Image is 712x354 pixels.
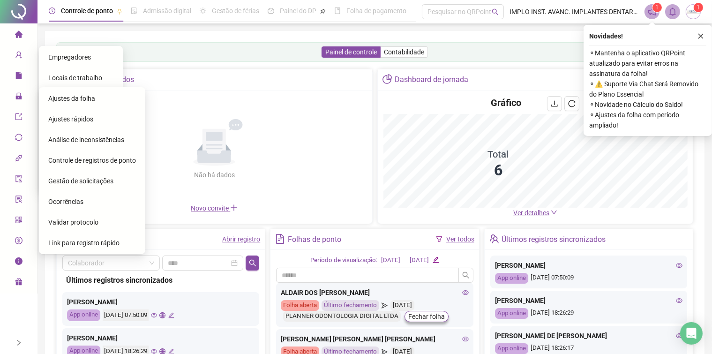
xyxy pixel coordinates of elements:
[697,4,700,11] span: 1
[15,274,22,293] span: gift
[495,308,528,319] div: App online
[405,311,449,322] button: Fechar folha
[382,74,392,84] span: pie-chart
[15,339,22,346] span: right
[697,33,704,39] span: close
[551,100,558,107] span: download
[15,88,22,107] span: lock
[48,218,98,226] span: Validar protocolo
[131,8,137,14] span: file-done
[15,253,22,272] span: info-circle
[495,343,682,354] div: [DATE] 18:26:17
[390,300,414,311] div: [DATE]
[492,8,499,15] span: search
[495,260,682,271] div: [PERSON_NAME]
[249,259,256,267] span: search
[66,274,255,286] div: Últimos registros sincronizados
[49,8,55,14] span: clock-circle
[510,7,639,17] span: IMPLO INST. AVANC. IMPLANTES DENTARIOS
[15,212,22,231] span: qrcode
[230,204,238,211] span: plus
[589,110,706,130] span: ⚬ Ajustes da folha com período ampliado!
[288,232,341,248] div: Folhas de ponto
[384,48,424,56] span: Contabilidade
[395,72,468,88] div: Dashboard de jornada
[275,234,285,244] span: file-text
[15,233,22,251] span: dollar
[495,273,682,284] div: [DATE] 07:50:09
[200,8,206,14] span: sun
[103,309,149,321] div: [DATE] 07:50:09
[151,312,157,318] span: eye
[462,289,469,296] span: eye
[408,311,445,322] span: Fechar folha
[495,295,682,306] div: [PERSON_NAME]
[589,31,623,41] span: Novidades !
[489,234,499,244] span: team
[48,177,113,185] span: Gestão de solicitações
[346,7,406,15] span: Folha de pagamento
[462,336,469,342] span: eye
[268,8,274,14] span: dashboard
[676,262,682,269] span: eye
[222,235,260,243] a: Abrir registro
[168,312,174,318] span: edit
[310,256,377,265] div: Período de visualização:
[15,129,22,148] span: sync
[495,343,528,354] div: App online
[433,256,439,263] span: edit
[48,74,102,82] span: Locais de trabalho
[15,191,22,210] span: solution
[15,47,22,66] span: user-add
[67,333,255,343] div: [PERSON_NAME]
[382,300,388,311] span: send
[502,232,606,248] div: Últimos registros sincronizados
[410,256,429,265] div: [DATE]
[281,300,319,311] div: Folha aberta
[676,297,682,304] span: eye
[652,3,662,12] sup: 1
[680,322,703,345] div: Open Intercom Messenger
[159,312,165,318] span: global
[143,7,191,15] span: Admissão digital
[67,297,255,307] div: [PERSON_NAME]
[322,300,379,311] div: Último fechamento
[15,150,22,169] span: api
[191,204,238,212] span: Novo convite
[648,8,656,16] span: notification
[320,8,326,14] span: pushpin
[117,8,122,14] span: pushpin
[281,334,468,344] div: [PERSON_NAME] [PERSON_NAME] [PERSON_NAME]
[171,170,257,180] div: Não há dados
[589,48,706,79] span: ⚬ Mantenha o aplicativo QRPoint atualizado para evitar erros na assinatura da folha!
[495,273,528,284] div: App online
[15,109,22,128] span: export
[48,198,83,205] span: Ocorrências
[404,256,406,265] div: -
[686,5,700,19] img: 37685
[48,239,120,247] span: Link para registro rápido
[694,3,703,12] sup: Atualize o seu contato no menu Meus Dados
[15,26,22,45] span: home
[334,8,341,14] span: book
[551,209,557,216] span: down
[513,209,549,217] span: Ver detalhes
[15,68,22,86] span: file
[589,79,706,99] span: ⚬ ⚠️ Suporte Via Chat Será Removido do Plano Essencial
[281,287,468,298] div: ALDAIR DOS [PERSON_NAME]
[668,8,677,16] span: bell
[436,236,442,242] span: filter
[280,7,316,15] span: Painel do DP
[568,100,576,107] span: reload
[48,53,91,61] span: Empregadores
[381,256,400,265] div: [DATE]
[656,4,659,11] span: 1
[495,308,682,319] div: [DATE] 18:26:29
[15,171,22,189] span: audit
[325,48,377,56] span: Painel de controle
[676,332,682,339] span: eye
[446,235,474,243] a: Ver todos
[491,96,521,109] h4: Gráfico
[48,136,124,143] span: Análise de inconsistências
[495,331,682,341] div: [PERSON_NAME] DE [PERSON_NAME]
